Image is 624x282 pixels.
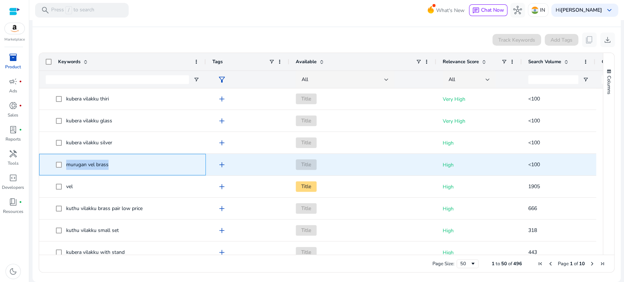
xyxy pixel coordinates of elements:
p: Developers [2,184,24,191]
span: book_4 [9,198,18,206]
span: Title [296,247,317,258]
span: 1 [570,260,573,267]
span: add [218,204,226,213]
span: add [218,160,226,169]
span: Columns [606,76,612,94]
span: <100 [528,161,540,168]
span: kuthu vilakku brass pair low price [66,205,143,212]
span: Available [296,58,317,65]
span: search [41,6,50,15]
span: Title [296,94,317,104]
span: add [218,226,226,235]
span: Title [296,225,317,236]
span: All [302,76,308,83]
span: fiber_manual_record [19,104,22,107]
span: 10 [579,260,585,267]
b: [PERSON_NAME] [561,7,602,14]
p: Very High [443,114,515,129]
button: Open Filter Menu [583,77,589,83]
span: <100 [528,139,540,146]
p: Tools [8,160,19,167]
p: Resources [3,208,23,215]
input: Search Volume Filter Input [528,75,578,84]
p: Ads [9,88,17,94]
span: 1905 [528,183,540,190]
span: Search Volume [528,58,561,65]
span: fiber_manual_record [19,201,22,203]
span: of [508,260,512,267]
div: Page Size: [432,260,454,267]
span: keyboard_arrow_down [605,6,614,15]
span: of [574,260,578,267]
span: Page [558,260,569,267]
span: fiber_manual_record [19,80,22,83]
img: amazon.svg [5,23,24,34]
span: donut_small [9,101,18,110]
span: Keywords [58,58,80,65]
span: code_blocks [9,174,18,182]
span: murugan vel brass [66,161,109,168]
p: IN [540,4,545,16]
span: download [603,35,612,44]
span: Title [296,181,317,192]
button: hub [510,3,525,18]
img: in.svg [531,7,538,14]
span: dark_mode [9,267,18,276]
span: / [65,6,72,14]
span: What's New [436,4,465,17]
span: <100 [528,117,540,124]
span: add [218,182,226,191]
span: add [218,95,226,103]
input: Keywords Filter Input [46,75,189,84]
span: add [218,117,226,125]
span: fiber_manual_record [19,128,22,131]
span: hub [513,6,522,15]
p: Product [5,64,21,70]
span: Title [296,115,317,126]
p: High [443,223,515,238]
p: High [443,201,515,216]
span: to [496,260,500,267]
span: kubera vilakku glass [66,117,112,124]
span: kubera vilakku thiri [66,95,109,102]
span: 50 [501,260,507,267]
span: kubera vilakku silver [66,139,112,146]
div: First Page [537,261,543,267]
span: Title [296,159,317,170]
span: lab_profile [9,125,18,134]
p: Press to search [51,6,94,14]
span: kubera vilakku with stand [66,249,125,256]
span: Relevance Score [443,58,479,65]
span: 443 [528,249,537,256]
button: chatChat Now [469,4,507,16]
span: campaign [9,77,18,86]
span: vel [66,183,73,190]
span: Title [296,137,317,148]
span: kuthu vilakku small set [66,227,119,234]
p: Sales [8,112,18,118]
p: Hi [556,8,602,13]
span: CPC [602,58,611,65]
div: Page Size [457,259,479,268]
span: filter_alt [218,75,226,84]
button: download [600,33,615,47]
span: <100 [528,95,540,102]
p: Marketplace [4,37,25,42]
button: Open Filter Menu [193,77,199,83]
div: Next Page [589,261,595,267]
span: All [449,76,455,83]
div: Last Page [600,261,605,267]
span: 666 [528,205,537,212]
p: Reports [5,136,21,142]
span: Tags [212,58,223,65]
span: add [218,248,226,257]
span: chat [472,7,480,14]
span: add [218,138,226,147]
p: High [443,179,515,194]
span: 496 [513,260,522,267]
p: High [443,136,515,150]
p: High [443,245,515,260]
span: 318 [528,227,537,234]
p: Very High [443,92,515,107]
span: 1 [492,260,495,267]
